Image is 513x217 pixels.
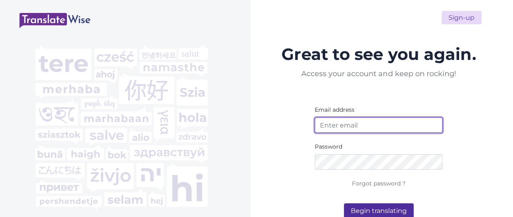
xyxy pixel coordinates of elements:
input: Enter email [315,117,442,133]
a: Forgot password ? [352,180,406,187]
label: Email address [315,106,354,114]
a: Sign-up [442,11,481,24]
h1: Great to see you again. [279,40,478,69]
label: Password [315,143,342,151]
p: Access your account and keep on rocking! [294,69,464,79]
